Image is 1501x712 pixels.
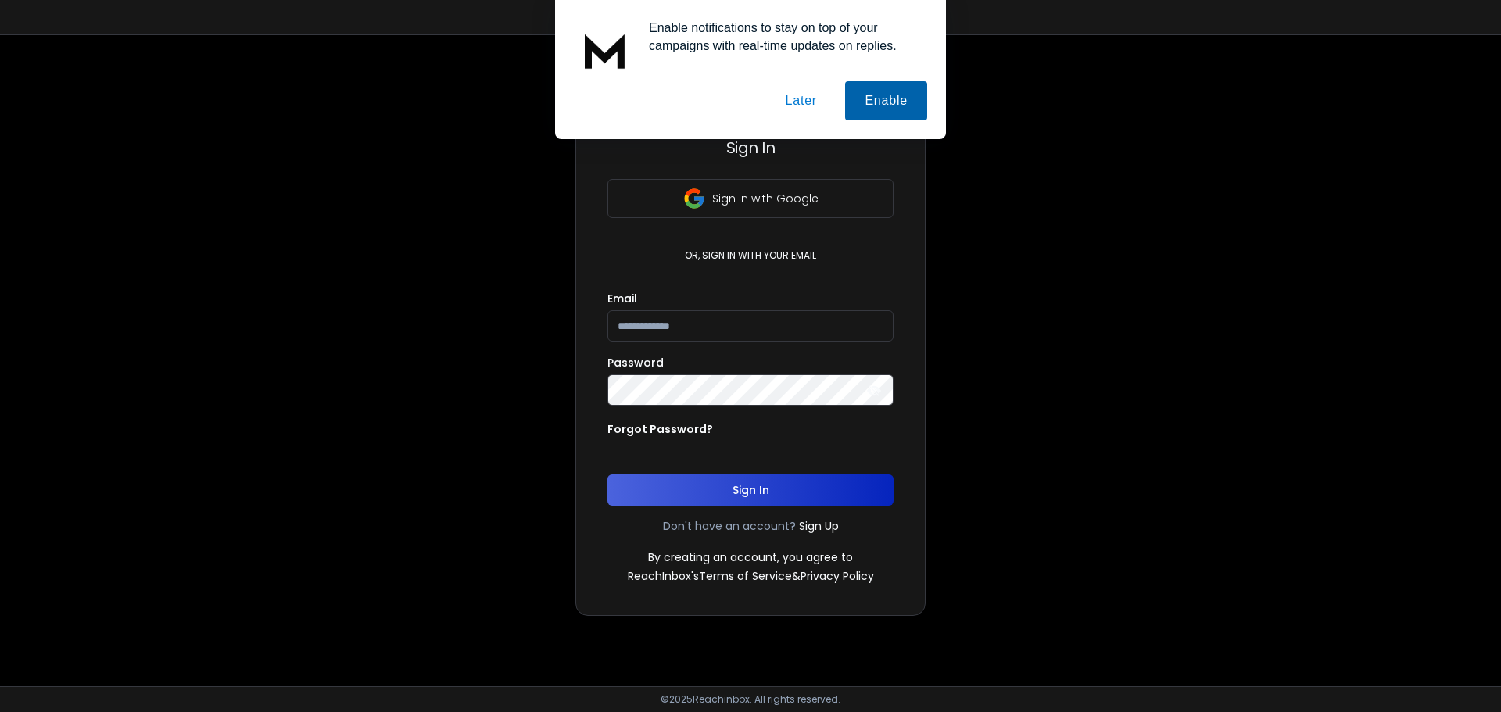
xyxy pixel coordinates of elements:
[607,179,894,218] button: Sign in with Google
[636,19,927,55] div: Enable notifications to stay on top of your campaigns with real-time updates on replies.
[648,549,853,565] p: By creating an account, you agree to
[845,81,927,120] button: Enable
[712,191,819,206] p: Sign in with Google
[628,568,874,584] p: ReachInbox's &
[765,81,836,120] button: Later
[661,693,840,706] p: © 2025 Reachinbox. All rights reserved.
[607,357,664,368] label: Password
[799,518,839,534] a: Sign Up
[607,474,894,506] button: Sign In
[699,568,792,584] a: Terms of Service
[607,421,713,437] p: Forgot Password?
[607,293,637,304] label: Email
[574,19,636,81] img: notification icon
[801,568,874,584] a: Privacy Policy
[607,137,894,159] h3: Sign In
[679,249,822,262] p: or, sign in with your email
[663,518,796,534] p: Don't have an account?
